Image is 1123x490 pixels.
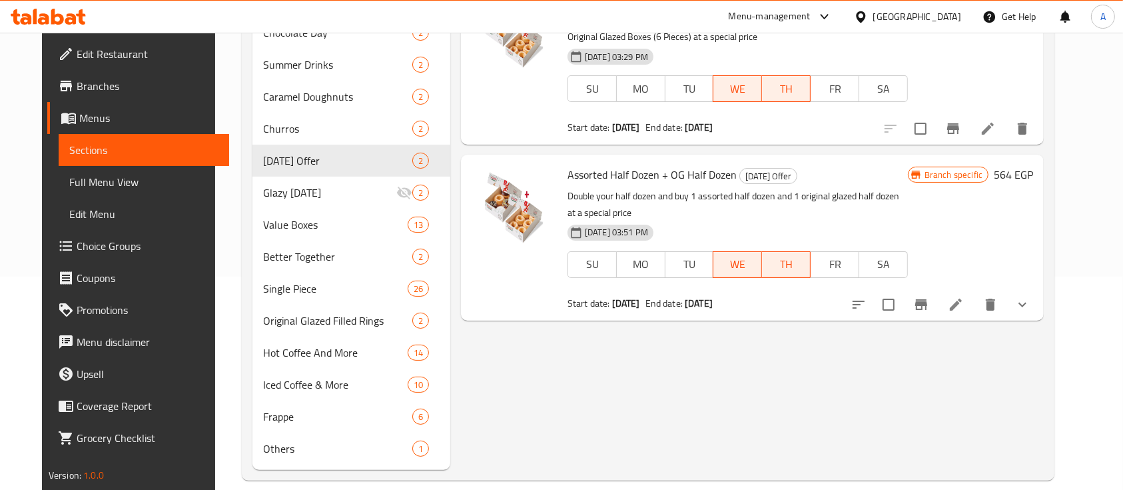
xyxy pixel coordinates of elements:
span: SU [573,79,611,99]
div: Hot Coffee And More [263,345,408,361]
span: SA [865,79,903,99]
div: [DATE] Offer2 [252,145,450,177]
span: Branches [77,78,219,94]
span: SA [865,255,903,274]
span: Single Piece [263,281,408,297]
span: 14 [408,347,428,359]
a: Upsell [47,358,230,390]
a: Coverage Report [47,390,230,422]
span: Assorted Half Dozen + OG Half Dozen [567,165,737,185]
button: FR [810,251,859,278]
svg: Inactive section [396,185,412,201]
button: SA [859,75,908,102]
div: items [412,441,429,457]
div: Others1 [252,433,450,465]
p: Double your half dozen and buy 1 assorted half dozen and 1 original glazed half dozen at a specia... [567,188,908,221]
span: 13 [408,219,428,231]
a: Edit Restaurant [47,38,230,70]
span: 1.0.0 [83,467,104,484]
span: 26 [408,283,428,295]
div: Churros2 [252,113,450,145]
div: items [412,249,429,265]
span: MO [622,79,660,99]
div: items [408,281,429,297]
span: WE [719,79,757,99]
div: Original Glazed Filled Rings2 [252,305,450,337]
span: Churros [263,121,412,137]
a: Edit menu item [948,297,964,313]
svg: Show Choices [1014,297,1030,313]
button: WE [713,75,762,102]
span: Menus [79,110,219,126]
button: TH [762,251,811,278]
button: TU [665,75,714,102]
div: Value Boxes [263,217,408,233]
span: Menu disclaimer [77,334,219,350]
span: Iced Coffee & More [263,377,408,393]
span: Original Glazed Filled Rings [263,313,412,329]
div: Value Boxes13 [252,209,450,241]
div: Glazy [DATE]2 [252,177,450,209]
a: Menu disclaimer [47,326,230,358]
span: WE [719,255,757,274]
span: Upsell [77,366,219,382]
div: Iced Coffee & More10 [252,369,450,401]
button: MO [616,75,665,102]
span: 1 [413,443,428,455]
button: TH [762,75,811,102]
span: End date: [645,295,683,312]
span: Edit Restaurant [77,46,219,62]
a: Menus [47,102,230,134]
a: Choice Groups [47,230,230,262]
div: items [412,153,429,169]
span: Coverage Report [77,398,219,414]
span: Branch specific [919,169,988,181]
div: items [408,345,429,361]
h6: 564 EGP [994,165,1033,184]
span: Select to update [875,291,903,319]
div: Caramel Doughnuts [263,89,412,105]
button: FR [810,75,859,102]
span: Full Menu View [69,174,219,190]
span: 2 [413,315,428,327]
span: Coupons [77,270,219,286]
button: Branch-specific-item [937,113,969,145]
span: Summer Drinks [263,57,412,73]
span: FR [816,79,854,99]
span: MO [622,255,660,274]
span: Better Together [263,249,412,265]
span: Choice Groups [77,238,219,254]
span: Edit Menu [69,206,219,222]
span: [DATE] 03:51 PM [579,226,653,239]
button: MO [616,251,665,278]
div: items [412,89,429,105]
a: Grocery Checklist [47,422,230,454]
button: delete [974,289,1006,321]
div: items [408,377,429,393]
div: items [412,185,429,201]
a: Branches [47,70,230,102]
button: TU [665,251,714,278]
div: items [412,57,429,73]
button: delete [1006,113,1038,145]
div: Glazy Sunday [263,185,396,201]
div: items [408,217,429,233]
button: SU [567,75,617,102]
img: Assorted Half Dozen + OG Half Dozen [472,165,557,251]
button: sort-choices [843,289,875,321]
b: [DATE] [612,119,640,136]
span: A [1100,9,1106,24]
span: Grocery Checklist [77,430,219,446]
div: Frappe6 [252,401,450,433]
span: Promotions [77,302,219,318]
span: 2 [413,91,428,103]
span: Others [263,441,412,457]
a: Edit Menu [59,198,230,230]
span: 2 [413,123,428,135]
span: Frappe [263,409,412,425]
div: items [412,409,429,425]
div: Caramel Doughnuts2 [252,81,450,113]
span: [DATE] Offer [263,153,412,169]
